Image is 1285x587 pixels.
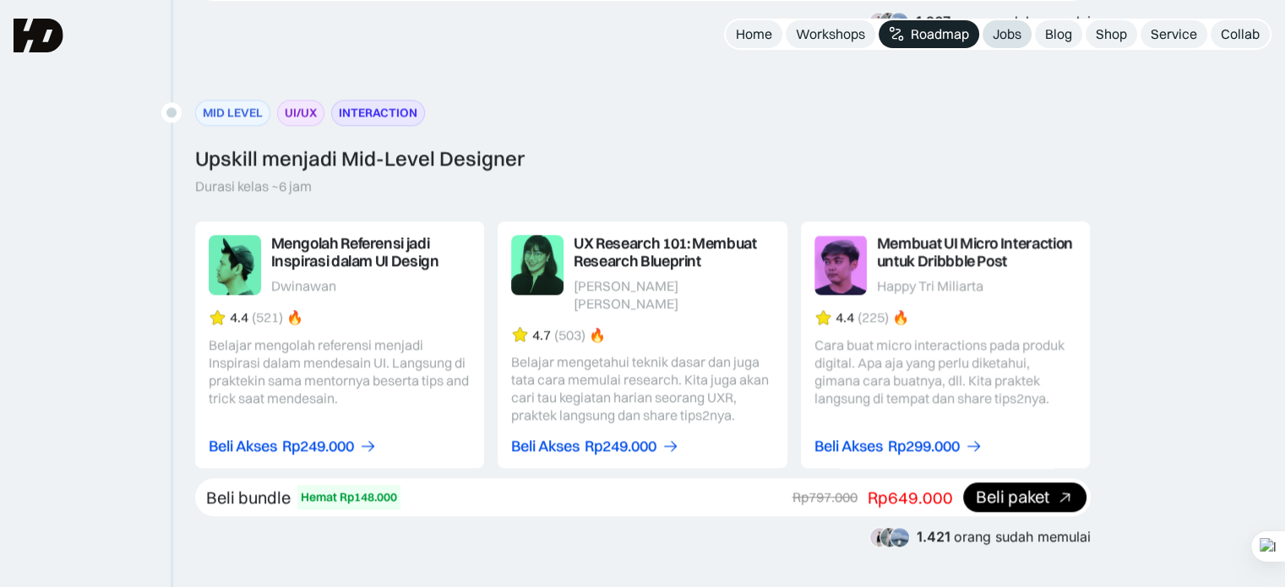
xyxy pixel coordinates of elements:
[195,478,1091,516] a: Beli bundleHemat Rp148.000Rp797.000Rp649.000Beli paket
[916,13,950,30] span: 1.267
[976,488,1049,506] div: Beli paket
[916,14,1091,30] div: orang sudah memulai
[917,528,950,545] span: 1.421
[888,438,960,455] div: Rp299.000
[1035,20,1082,48] a: Blog
[1141,20,1207,48] a: Service
[203,104,263,122] div: MID LEVEL
[285,104,317,122] div: UI/UX
[911,25,969,43] div: Roadmap
[1211,20,1270,48] a: Collab
[195,177,312,195] div: Durasi kelas ~6 jam
[511,438,580,455] div: Beli Akses
[1086,20,1137,48] a: Shop
[917,529,1091,545] div: orang sudah memulai
[796,25,865,43] div: Workshops
[993,25,1021,43] div: Jobs
[585,438,656,455] div: Rp249.000
[339,104,417,122] div: INTERACTION
[1151,25,1197,43] div: Service
[983,20,1032,48] a: Jobs
[1221,25,1260,43] div: Collab
[879,20,979,48] a: Roadmap
[1096,25,1127,43] div: Shop
[195,146,525,171] div: Upskill menjadi Mid-Level Designer
[868,486,953,508] div: Rp649.000
[814,438,983,455] a: Beli AksesRp299.000
[786,20,875,48] a: Workshops
[726,20,782,48] a: Home
[206,486,291,508] div: Beli bundle
[736,25,772,43] div: Home
[209,438,277,455] div: Beli Akses
[282,438,354,455] div: Rp249.000
[792,488,858,506] div: Rp797.000
[814,438,883,455] div: Beli Akses
[511,438,679,455] a: Beli AksesRp249.000
[1045,25,1072,43] div: Blog
[301,488,397,506] div: Hemat Rp148.000
[209,438,377,455] a: Beli AksesRp249.000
